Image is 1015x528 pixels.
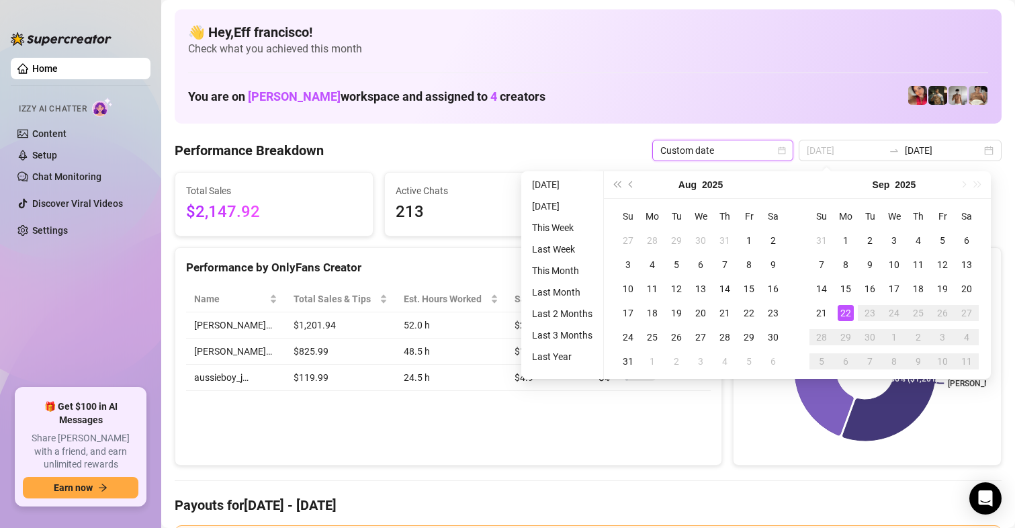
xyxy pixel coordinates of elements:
th: We [882,204,906,228]
td: 2025-08-14 [713,277,737,301]
td: $1,201.94 [285,312,396,339]
span: [PERSON_NAME] [248,89,341,103]
div: 4 [910,232,926,249]
td: [PERSON_NAME]… [186,312,285,339]
td: 2025-09-21 [809,301,834,325]
span: Izzy AI Chatter [19,103,87,116]
div: 16 [862,281,878,297]
td: 2025-08-05 [664,253,689,277]
div: 3 [620,257,636,273]
td: $17.03 [506,339,590,365]
td: 2025-09-18 [906,277,930,301]
div: 21 [717,305,733,321]
div: 6 [693,257,709,273]
th: Sales / Hour [506,286,590,312]
a: Settings [32,225,68,236]
div: 3 [886,232,902,249]
div: 11 [910,257,926,273]
td: 2025-07-29 [664,228,689,253]
div: 31 [717,232,733,249]
div: 28 [717,329,733,345]
span: Check what you achieved this month [188,42,988,56]
div: 29 [741,329,757,345]
span: 213 [396,200,572,225]
div: 18 [644,305,660,321]
td: 2025-10-09 [906,349,930,373]
button: Choose a month [873,171,890,198]
div: 2 [862,232,878,249]
td: 24.5 h [396,365,506,391]
div: 6 [765,353,781,369]
td: 2025-09-24 [882,301,906,325]
span: to [889,145,899,156]
div: 24 [886,305,902,321]
div: 27 [693,329,709,345]
td: 2025-08-27 [689,325,713,349]
td: 2025-08-25 [640,325,664,349]
div: 14 [813,281,830,297]
td: 2025-10-07 [858,349,882,373]
button: Choose a year [895,171,916,198]
li: This Month [527,263,598,279]
div: 26 [934,305,951,321]
a: Chat Monitoring [32,171,101,182]
td: 2025-10-08 [882,349,906,373]
td: 2025-09-25 [906,301,930,325]
th: Name [186,286,285,312]
span: calendar [778,146,786,155]
img: Tony [928,86,947,105]
td: 2025-09-17 [882,277,906,301]
div: 1 [741,232,757,249]
td: 2025-09-02 [664,349,689,373]
button: Choose a year [702,171,723,198]
th: Su [809,204,834,228]
td: 2025-09-26 [930,301,955,325]
td: $23.11 [506,312,590,339]
div: 2 [668,353,685,369]
div: 14 [717,281,733,297]
img: aussieboy_j [948,86,967,105]
td: 2025-09-27 [955,301,979,325]
div: 6 [959,232,975,249]
td: 2025-09-29 [834,325,858,349]
td: 2025-10-04 [955,325,979,349]
img: logo-BBDzfeDw.svg [11,32,112,46]
td: 48.5 h [396,339,506,365]
div: 10 [934,353,951,369]
div: 13 [693,281,709,297]
div: 4 [717,353,733,369]
td: 2025-09-01 [834,228,858,253]
th: Fr [737,204,761,228]
td: 2025-08-22 [737,301,761,325]
div: 6 [838,353,854,369]
td: 2025-09-06 [761,349,785,373]
span: 4 [490,89,497,103]
div: 3 [693,353,709,369]
td: 2025-09-30 [858,325,882,349]
li: Last Week [527,241,598,257]
div: 10 [886,257,902,273]
td: 2025-08-12 [664,277,689,301]
th: Sa [955,204,979,228]
th: Tu [664,204,689,228]
td: 2025-09-09 [858,253,882,277]
a: Discover Viral Videos [32,198,123,209]
h1: You are on workspace and assigned to creators [188,89,545,104]
div: 30 [765,329,781,345]
td: 2025-09-05 [930,228,955,253]
td: 2025-09-14 [809,277,834,301]
td: 2025-10-05 [809,349,834,373]
div: 27 [959,305,975,321]
td: 2025-10-10 [930,349,955,373]
h4: 👋 Hey, Eff francisco ! [188,23,988,42]
td: 2025-08-31 [809,228,834,253]
input: Start date [807,143,883,158]
span: 🎁 Get $100 in AI Messages [23,400,138,427]
td: 2025-08-26 [664,325,689,349]
div: 26 [668,329,685,345]
th: Sa [761,204,785,228]
div: Open Intercom Messenger [969,482,1002,515]
li: Last Year [527,349,598,365]
div: 24 [620,329,636,345]
button: Earn nowarrow-right [23,477,138,498]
